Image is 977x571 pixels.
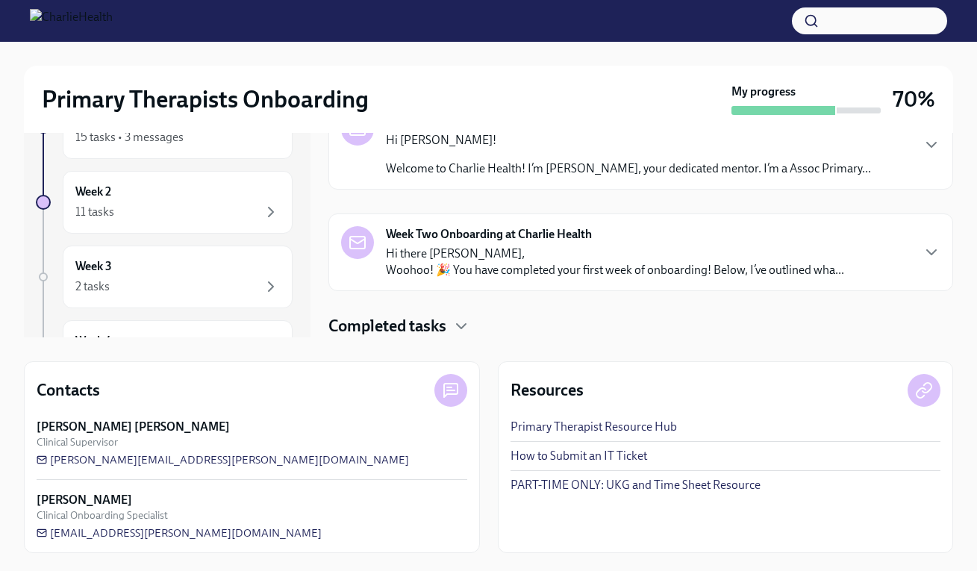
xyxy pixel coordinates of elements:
h4: Resources [511,379,584,402]
h2: Primary Therapists Onboarding [42,84,369,114]
h6: Week 2 [75,184,111,200]
h6: Week 4 [75,333,112,349]
a: Week 211 tasks [36,171,293,234]
strong: Week Two Onboarding at Charlie Health [386,226,592,243]
span: Clinical Supervisor [37,435,118,449]
div: 11 tasks [75,204,114,220]
span: Clinical Onboarding Specialist [37,508,168,522]
p: Welcome to Charlie Health! I’m [PERSON_NAME], your dedicated mentor. I’m a Assoc Primary... [386,160,871,177]
div: 15 tasks • 3 messages [75,129,184,146]
p: Hi [PERSON_NAME]! [386,132,871,149]
div: 2 tasks [75,278,110,295]
h4: Contacts [37,379,100,402]
a: [EMAIL_ADDRESS][PERSON_NAME][DOMAIN_NAME] [37,525,322,540]
a: How to Submit an IT Ticket [511,448,647,464]
strong: My progress [731,84,796,100]
a: Week 32 tasks [36,246,293,308]
h6: Week 3 [75,258,112,275]
h3: 70% [893,86,935,113]
h4: Completed tasks [328,315,446,337]
p: Hi there [PERSON_NAME], Woohoo! 🎉 You have completed your first week of onboarding! Below, I’ve o... [386,246,844,278]
a: Primary Therapist Resource Hub [511,419,677,435]
img: CharlieHealth [30,9,113,33]
a: [PERSON_NAME][EMAIL_ADDRESS][PERSON_NAME][DOMAIN_NAME] [37,452,409,467]
strong: [PERSON_NAME] [PERSON_NAME] [37,419,230,435]
div: Completed tasks [328,315,953,337]
a: Week 4 [36,320,293,383]
a: PART-TIME ONLY: UKG and Time Sheet Resource [511,477,761,493]
strong: [PERSON_NAME] [37,492,132,508]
